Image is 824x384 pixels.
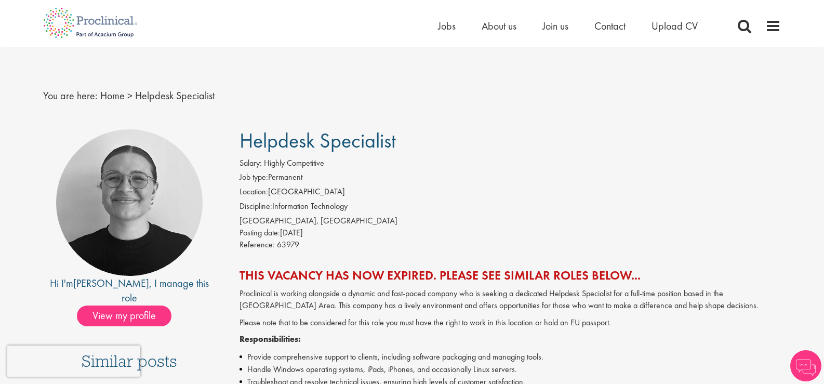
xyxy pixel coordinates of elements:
p: Please note that to be considered for this role you must have the right to work in this location ... [240,317,781,329]
label: Discipline: [240,201,272,213]
span: 63979 [277,239,299,250]
span: You are here: [43,89,98,102]
span: Helpdesk Specialist [240,127,396,154]
li: Handle Windows operating systems, iPads, iPhones, and occasionally Linux servers. [240,363,781,376]
a: Join us [542,19,568,33]
img: imeage of recruiter Emma Pretorious [56,129,203,276]
h2: This vacancy has now expired. Please see similar roles below... [240,269,781,282]
li: Information Technology [240,201,781,215]
label: Salary: [240,157,262,169]
label: Location: [240,186,268,198]
label: Job type: [240,171,268,183]
li: [GEOGRAPHIC_DATA] [240,186,781,201]
a: breadcrumb link [100,89,125,102]
a: [PERSON_NAME] [73,276,149,290]
div: Hi I'm , I manage this role [43,276,216,306]
span: View my profile [77,306,171,326]
a: Jobs [438,19,456,33]
label: Reference: [240,239,275,251]
strong: Responsibilities: [240,334,301,345]
span: > [127,89,132,102]
a: About us [482,19,516,33]
div: [DATE] [240,227,781,239]
li: Permanent [240,171,781,186]
a: View my profile [77,308,182,321]
li: Provide comprehensive support to clients, including software packaging and managing tools. [240,351,781,363]
a: Upload CV [652,19,698,33]
span: Posting date: [240,227,280,238]
a: Contact [594,19,626,33]
iframe: reCAPTCHA [7,346,140,377]
div: [GEOGRAPHIC_DATA], [GEOGRAPHIC_DATA] [240,215,781,227]
p: Proclinical is working alongside a dynamic and fast-paced company who is seeking a dedicated Help... [240,288,781,312]
img: Chatbot [790,350,821,381]
span: Helpdesk Specialist [135,89,215,102]
span: Highly Competitive [264,157,324,168]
